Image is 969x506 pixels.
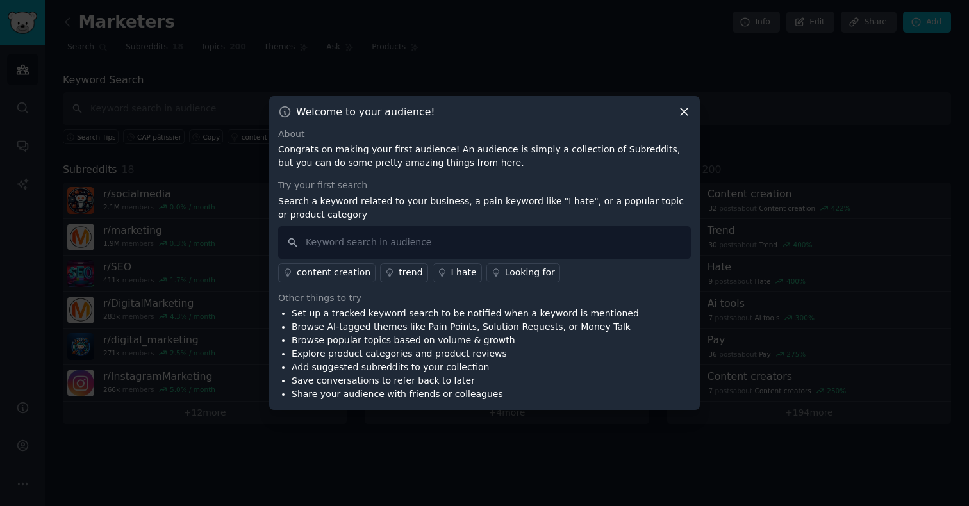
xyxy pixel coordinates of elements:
div: Looking for [505,266,555,279]
h3: Welcome to your audience! [296,105,435,118]
a: content creation [278,263,376,282]
div: About [278,127,691,141]
a: Looking for [486,263,560,282]
a: trend [380,263,427,282]
li: Set up a tracked keyword search to be notified when a keyword is mentioned [292,307,639,320]
li: Browse AI-tagged themes like Pain Points, Solution Requests, or Money Talk [292,320,639,334]
li: Add suggested subreddits to your collection [292,361,639,374]
input: Keyword search in audience [278,226,691,259]
a: I hate [433,263,482,282]
li: Browse popular topics based on volume & growth [292,334,639,347]
li: Save conversations to refer back to later [292,374,639,388]
li: Share your audience with friends or colleagues [292,388,639,401]
div: Other things to try [278,291,691,305]
div: trend [399,266,422,279]
div: Try your first search [278,179,691,192]
li: Explore product categories and product reviews [292,347,639,361]
p: Search a keyword related to your business, a pain keyword like "I hate", or a popular topic or pr... [278,195,691,222]
div: content creation [297,266,370,279]
p: Congrats on making your first audience! An audience is simply a collection of Subreddits, but you... [278,143,691,170]
div: I hate [451,266,477,279]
